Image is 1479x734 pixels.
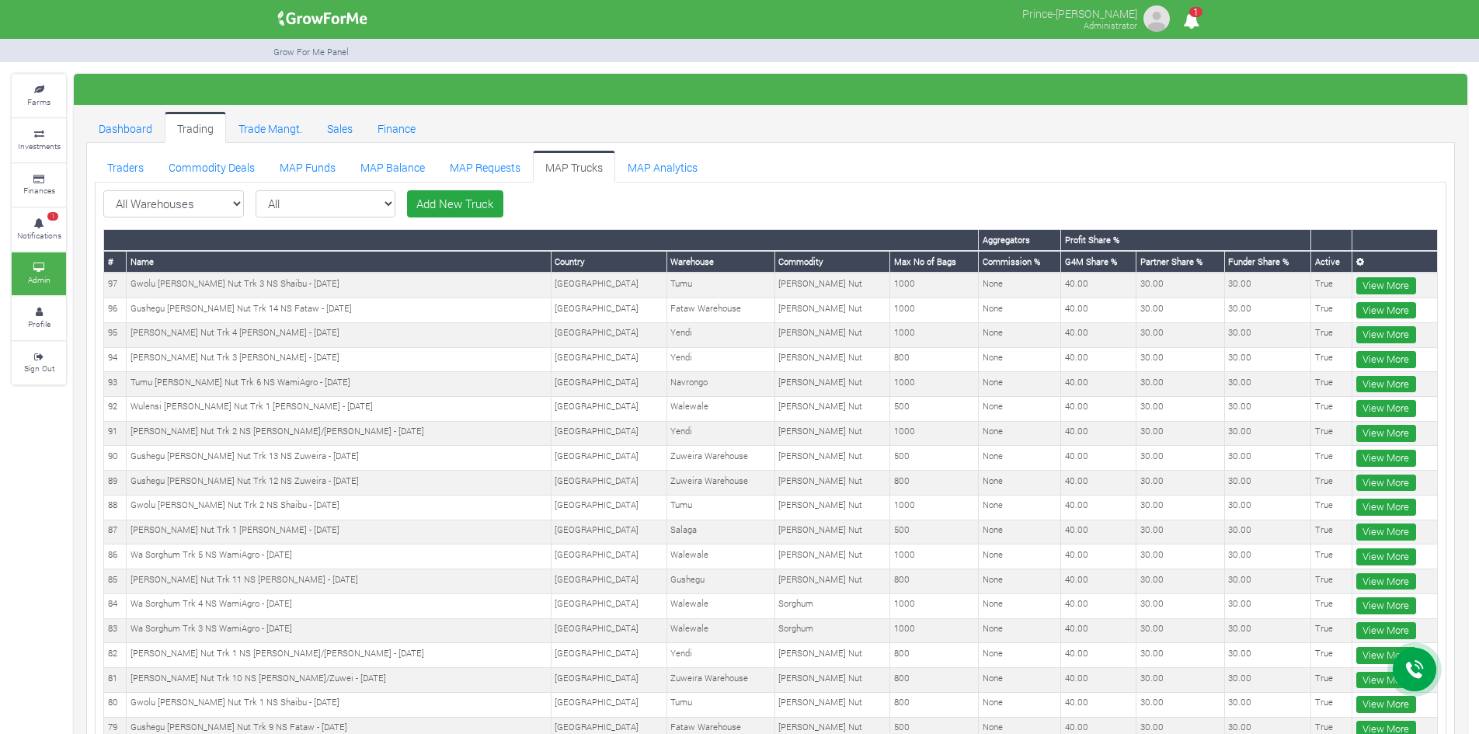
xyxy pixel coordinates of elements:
[1311,544,1352,569] td: True
[551,372,666,397] td: [GEOGRAPHIC_DATA]
[1356,450,1416,467] a: View More
[666,372,774,397] td: Navrongo
[1224,618,1310,643] td: 30.00
[104,298,127,323] td: 96
[551,593,666,618] td: [GEOGRAPHIC_DATA]
[1356,647,1416,664] a: View More
[1356,400,1416,417] a: View More
[890,618,979,643] td: 1000
[1189,7,1202,17] span: 1
[890,322,979,347] td: 1000
[1311,298,1352,323] td: True
[1136,372,1225,397] td: 30.00
[1311,471,1352,496] td: True
[1061,495,1136,520] td: 40.00
[1136,643,1225,668] td: 30.00
[1136,396,1225,421] td: 30.00
[12,252,66,295] a: Admin
[1311,372,1352,397] td: True
[890,668,979,693] td: 800
[890,347,979,372] td: 800
[1356,672,1416,689] a: View More
[774,372,890,397] td: [PERSON_NAME] Nut
[1224,593,1310,618] td: 30.00
[47,212,58,221] span: 1
[1136,618,1225,643] td: 30.00
[774,618,890,643] td: Sorghum
[1136,495,1225,520] td: 30.00
[1224,471,1310,496] td: 30.00
[86,112,165,143] a: Dashboard
[979,471,1061,496] td: None
[127,495,552,520] td: Gwolu [PERSON_NAME] Nut Trk 2 NS Shaibu - [DATE]
[979,298,1061,323] td: None
[890,569,979,594] td: 800
[774,322,890,347] td: [PERSON_NAME] Nut
[551,520,666,544] td: [GEOGRAPHIC_DATA]
[104,322,127,347] td: 95
[890,273,979,297] td: 1000
[979,593,1061,618] td: None
[979,544,1061,569] td: None
[979,692,1061,717] td: None
[666,322,774,347] td: Yendi
[1311,446,1352,471] td: True
[1224,421,1310,446] td: 30.00
[890,446,979,471] td: 500
[551,396,666,421] td: [GEOGRAPHIC_DATA]
[774,520,890,544] td: [PERSON_NAME] Nut
[890,372,979,397] td: 1000
[1224,643,1310,668] td: 30.00
[127,569,552,594] td: [PERSON_NAME] Nut Trk 11 NS [PERSON_NAME] - [DATE]
[1061,544,1136,569] td: 40.00
[1356,475,1416,492] a: View More
[551,471,666,496] td: [GEOGRAPHIC_DATA]
[1136,471,1225,496] td: 30.00
[890,251,979,273] th: Max No of Bags
[127,322,552,347] td: [PERSON_NAME] Nut Trk 4 [PERSON_NAME] - [DATE]
[127,544,552,569] td: Wa Sorghum Trk 5 NS WamiAgro - [DATE]
[774,692,890,717] td: [PERSON_NAME] Nut
[1061,446,1136,471] td: 40.00
[1061,569,1136,594] td: 40.00
[127,396,552,421] td: Wulensi [PERSON_NAME] Nut Trk 1 [PERSON_NAME] - [DATE]
[1356,548,1416,565] a: View More
[1061,643,1136,668] td: 40.00
[1061,593,1136,618] td: 40.00
[774,273,890,297] td: [PERSON_NAME] Nut
[666,273,774,297] td: Tumu
[1061,421,1136,446] td: 40.00
[104,495,127,520] td: 88
[1061,372,1136,397] td: 40.00
[666,347,774,372] td: Yendi
[1224,544,1310,569] td: 30.00
[979,372,1061,397] td: None
[890,520,979,544] td: 500
[774,471,890,496] td: [PERSON_NAME] Nut
[127,298,552,323] td: Gushegu [PERSON_NAME] Nut Trk 14 NS Fataw - [DATE]
[666,668,774,693] td: Zuweira Warehouse
[774,593,890,618] td: Sorghum
[104,692,127,717] td: 80
[1356,597,1416,614] a: View More
[104,569,127,594] td: 85
[666,520,774,544] td: Salaga
[666,251,774,273] th: Warehouse
[1141,3,1172,34] img: growforme image
[127,421,552,446] td: [PERSON_NAME] Nut Trk 2 NS [PERSON_NAME]/[PERSON_NAME] - [DATE]
[551,692,666,717] td: [GEOGRAPHIC_DATA]
[104,471,127,496] td: 89
[1311,421,1352,446] td: True
[24,363,54,374] small: Sign Out
[1356,622,1416,639] a: View More
[1311,322,1352,347] td: True
[979,273,1061,297] td: None
[23,185,55,196] small: Finances
[666,643,774,668] td: Yendi
[551,668,666,693] td: [GEOGRAPHIC_DATA]
[12,297,66,339] a: Profile
[127,643,552,668] td: [PERSON_NAME] Nut Trk 1 NS [PERSON_NAME]/[PERSON_NAME] - [DATE]
[28,274,50,285] small: Admin
[1061,273,1136,297] td: 40.00
[1224,347,1310,372] td: 30.00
